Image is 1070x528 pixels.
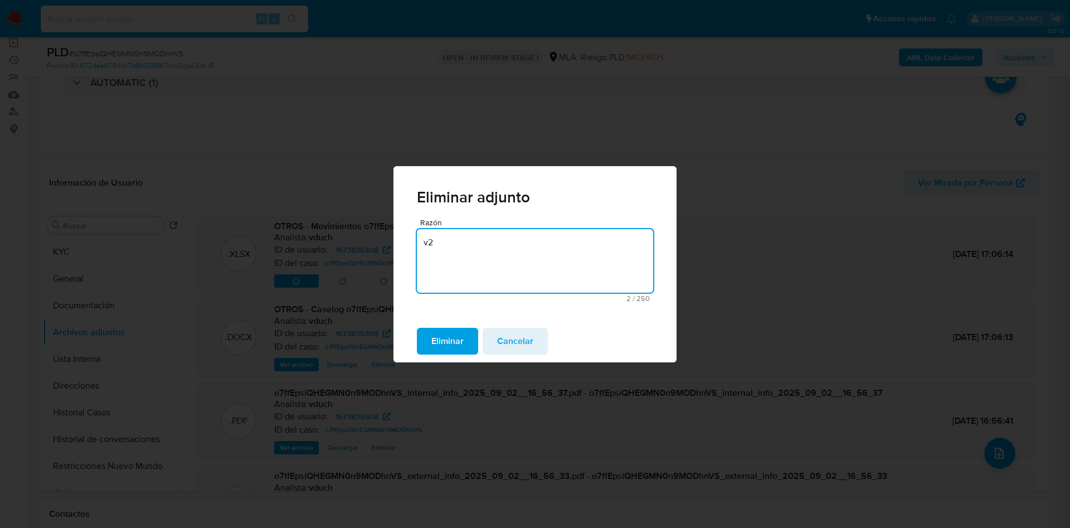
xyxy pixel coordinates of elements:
button: Eliminar [417,328,478,355]
span: Cancelar [497,329,533,353]
div: Eliminar adjunto [393,166,677,362]
span: Máximo 250 caracteres [420,295,650,302]
textarea: Razón [417,229,653,293]
span: Eliminar adjunto [417,190,653,205]
span: Razón [420,219,656,227]
span: Eliminar [431,329,464,353]
button: cancel.action [483,328,548,355]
